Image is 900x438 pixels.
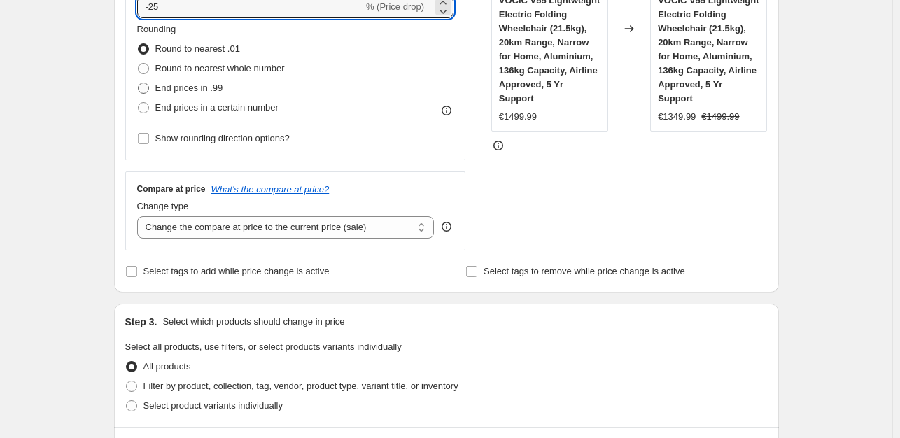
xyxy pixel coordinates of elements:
span: Select tags to add while price change is active [143,266,330,276]
span: End prices in a certain number [155,102,279,113]
span: Select all products, use filters, or select products variants individually [125,341,402,352]
span: Filter by product, collection, tag, vendor, product type, variant title, or inventory [143,381,458,391]
span: Round to nearest .01 [155,43,240,54]
span: All products [143,361,191,372]
span: % (Price drop) [366,1,424,12]
span: Show rounding direction options? [155,133,290,143]
h2: Step 3. [125,315,157,329]
button: What's the compare at price? [211,184,330,195]
span: Select tags to remove while price change is active [484,266,685,276]
div: €1499.99 [499,110,537,124]
span: Change type [137,201,189,211]
span: Round to nearest whole number [155,63,285,73]
h3: Compare at price [137,183,206,195]
span: Rounding [137,24,176,34]
p: Select which products should change in price [162,315,344,329]
span: Select product variants individually [143,400,283,411]
span: End prices in .99 [155,83,223,93]
div: €1349.99 [658,110,696,124]
div: help [440,220,453,234]
strike: €1499.99 [701,110,739,124]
